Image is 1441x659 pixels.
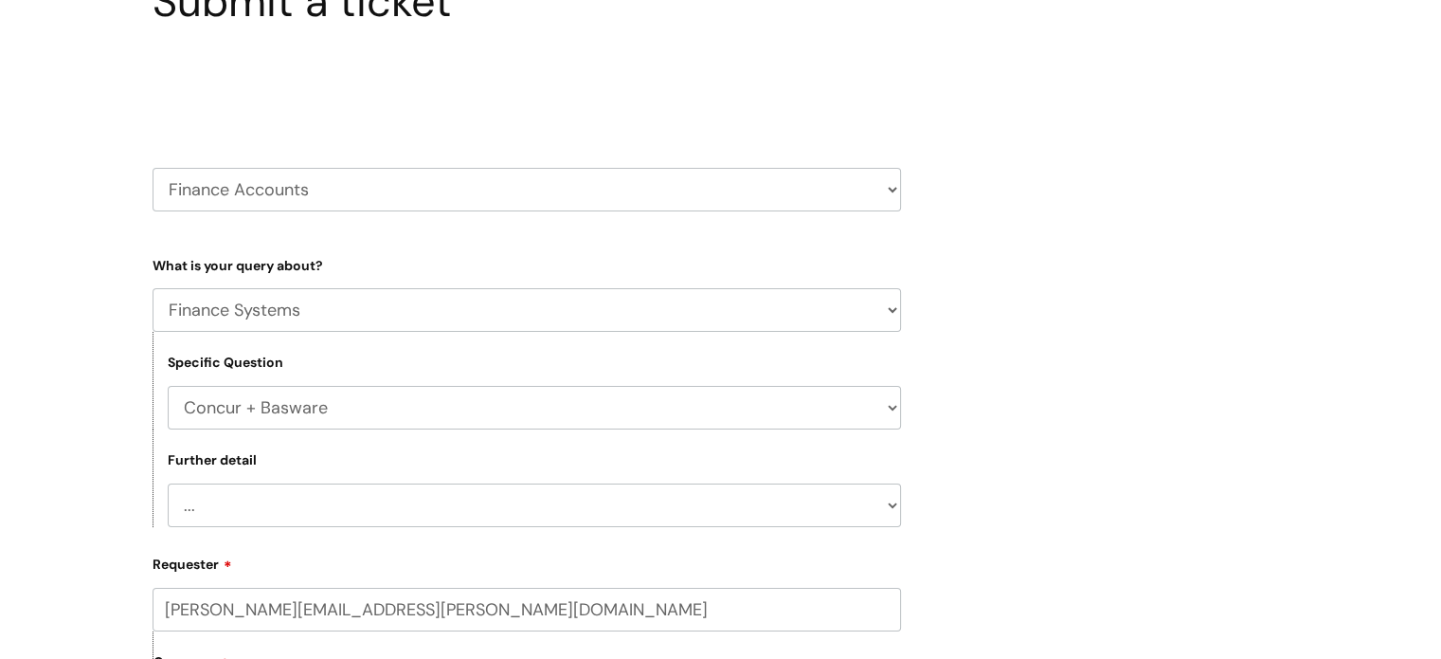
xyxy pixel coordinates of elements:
[153,588,901,632] input: Email
[153,254,901,274] label: What is your query about?
[168,452,257,468] label: Further detail
[168,355,283,371] label: Specific Question
[153,71,901,106] h2: Select issue type
[153,550,901,573] label: Requester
